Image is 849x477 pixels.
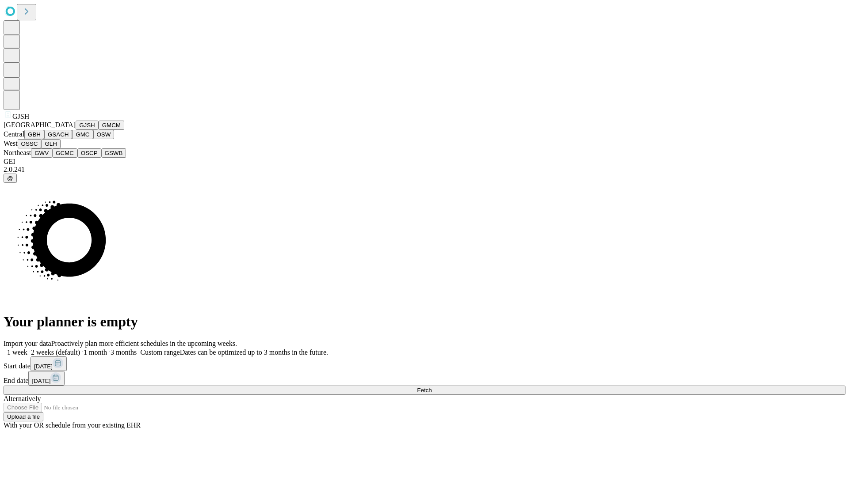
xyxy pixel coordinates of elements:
[18,139,42,148] button: OSSC
[4,121,76,129] span: [GEOGRAPHIC_DATA]
[34,363,53,370] span: [DATE]
[41,139,60,148] button: GLH
[31,148,52,158] button: GWV
[4,314,845,330] h1: Your planner is empty
[7,175,13,182] span: @
[44,130,72,139] button: GSACH
[7,348,27,356] span: 1 week
[76,121,99,130] button: GJSH
[28,371,65,386] button: [DATE]
[51,340,237,347] span: Proactively plan more efficient schedules in the upcoming weeks.
[93,130,115,139] button: OSW
[52,148,77,158] button: GCMC
[101,148,126,158] button: GSWB
[77,148,101,158] button: OSCP
[4,166,845,174] div: 2.0.241
[4,130,24,138] span: Central
[4,371,845,386] div: End date
[24,130,44,139] button: GBH
[31,348,80,356] span: 2 weeks (default)
[84,348,107,356] span: 1 month
[32,378,50,384] span: [DATE]
[4,386,845,395] button: Fetch
[111,348,137,356] span: 3 months
[180,348,328,356] span: Dates can be optimized up to 3 months in the future.
[12,113,29,120] span: GJSH
[4,149,31,156] span: Northeast
[140,348,180,356] span: Custom range
[4,140,18,147] span: West
[4,412,43,421] button: Upload a file
[417,387,432,394] span: Fetch
[72,130,93,139] button: GMC
[4,421,141,429] span: With your OR schedule from your existing EHR
[99,121,124,130] button: GMCM
[4,395,41,402] span: Alternatively
[31,356,67,371] button: [DATE]
[4,356,845,371] div: Start date
[4,158,845,166] div: GEI
[4,340,51,347] span: Import your data
[4,174,17,183] button: @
